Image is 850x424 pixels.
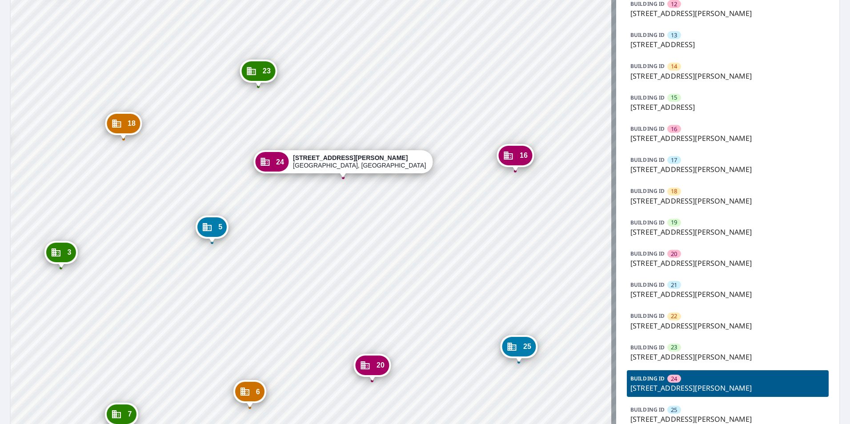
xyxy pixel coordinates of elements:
[630,258,825,268] p: [STREET_ADDRESS][PERSON_NAME]
[630,383,825,393] p: [STREET_ADDRESS][PERSON_NAME]
[671,375,677,383] span: 24
[263,68,271,74] span: 23
[630,164,825,175] p: [STREET_ADDRESS][PERSON_NAME]
[630,219,665,226] p: BUILDING ID
[523,343,531,350] span: 25
[630,125,665,132] p: BUILDING ID
[671,250,677,258] span: 20
[630,187,665,195] p: BUILDING ID
[671,218,677,227] span: 19
[497,144,534,172] div: Dropped pin, building 16, Commercial property, 5347 Johnston Mill Ct Charlotte, NC 28269
[630,8,825,19] p: [STREET_ADDRESS][PERSON_NAME]
[630,312,665,320] p: BUILDING ID
[630,39,825,50] p: [STREET_ADDRESS]
[630,94,665,101] p: BUILDING ID
[240,60,277,87] div: Dropped pin, building 23, Commercial property, 5318 Johnston Mill Ct Charlotte, NC 28269
[630,375,665,382] p: BUILDING ID
[671,281,677,289] span: 21
[293,154,426,169] div: [GEOGRAPHIC_DATA], [GEOGRAPHIC_DATA] 28269
[128,411,132,417] span: 7
[377,362,385,368] span: 20
[218,224,222,230] span: 5
[233,380,266,408] div: Dropped pin, building 6, Commercial property, 4715 Cottage Oaks Dr Charlotte, NC 28269
[671,93,677,102] span: 15
[520,152,528,159] span: 16
[630,31,665,39] p: BUILDING ID
[630,320,825,331] p: [STREET_ADDRESS][PERSON_NAME]
[630,344,665,351] p: BUILDING ID
[630,71,825,81] p: [STREET_ADDRESS][PERSON_NAME]
[501,335,537,363] div: Dropped pin, building 25, Commercial property, 5407 Johnston Mill Ct Charlotte, NC 28269
[630,406,665,413] p: BUILDING ID
[671,312,677,320] span: 22
[354,354,391,381] div: Dropped pin, building 20, Commercial property, 5406 Johnston Mill Ct Charlotte, NC 28269
[630,227,825,237] p: [STREET_ADDRESS][PERSON_NAME]
[630,281,665,288] p: BUILDING ID
[671,156,677,164] span: 17
[256,388,260,395] span: 6
[630,289,825,300] p: [STREET_ADDRESS][PERSON_NAME]
[276,159,284,165] span: 24
[630,156,665,164] p: BUILDING ID
[630,352,825,362] p: [STREET_ADDRESS][PERSON_NAME]
[630,62,665,70] p: BUILDING ID
[105,112,142,140] div: Dropped pin, building 18, Commercial property, 5316 Johnston Mill Ct Charlotte, NC 28269
[630,133,825,144] p: [STREET_ADDRESS][PERSON_NAME]
[67,249,71,256] span: 3
[293,154,408,161] strong: [STREET_ADDRESS][PERSON_NAME]
[253,150,433,178] div: Dropped pin, building 24, Commercial property, 5346 Johnston Mill Ct Charlotte, NC 28269
[630,102,825,112] p: [STREET_ADDRESS]
[671,187,677,196] span: 18
[671,62,677,71] span: 14
[671,31,677,40] span: 13
[44,241,77,268] div: Dropped pin, building 3, Commercial property, 4730 Cottage Oaks Dr Charlotte, NC 28269
[196,216,229,243] div: Dropped pin, building 5, Commercial property, 4712 Cottage Oaks Dr Charlotte, NC 28269
[671,125,677,133] span: 16
[630,196,825,206] p: [STREET_ADDRESS][PERSON_NAME]
[128,120,136,127] span: 18
[671,406,677,414] span: 25
[630,250,665,257] p: BUILDING ID
[671,343,677,352] span: 23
